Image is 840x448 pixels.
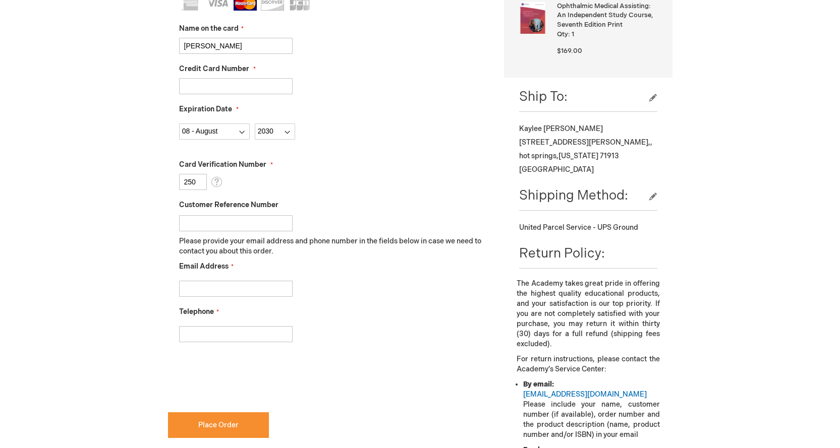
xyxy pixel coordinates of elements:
li: Please include your name, customer number (if available), order number and the product descriptio... [523,379,659,440]
a: [EMAIL_ADDRESS][DOMAIN_NAME] [523,390,647,399]
input: Credit Card Number [179,78,293,94]
img: Ophthalmic Medical Assisting: An Independent Study Course, Seventh Edition Print [517,2,549,34]
span: Email Address [179,262,229,271]
span: $169.00 [557,47,582,55]
span: Expiration Date [179,105,232,113]
span: Card Verification Number [179,160,266,169]
iframe: reCAPTCHA [168,358,321,398]
p: For return instructions, please contact the Academy’s Service Center: [517,354,659,374]
strong: Ophthalmic Medical Assisting: An Independent Study Course, Seventh Edition Print [557,2,657,30]
p: Please provide your email address and phone number in the fields below in case we need to contact... [179,236,489,257]
span: Name on the card [179,24,239,33]
span: Telephone [179,307,214,316]
div: Kaylee [PERSON_NAME] [STREET_ADDRESS][PERSON_NAME],, hot springs , 71913 [GEOGRAPHIC_DATA] [519,122,657,176]
span: Customer Reference Number [179,201,278,209]
span: Credit Card Number [179,65,249,73]
span: Ship To: [519,89,568,105]
span: United Parcel Service - UPS Ground [519,223,638,232]
span: Place Order [198,421,239,429]
span: Return Policy: [519,246,605,262]
button: Place Order [168,412,269,438]
span: Shipping Method: [519,188,628,204]
strong: By email: [523,380,554,389]
input: Card Verification Number [179,174,207,190]
p: The Academy takes great pride in offering the highest quality educational products, and your sati... [517,279,659,349]
span: [US_STATE] [558,152,598,160]
span: Qty [557,30,568,38]
span: 1 [572,30,574,38]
